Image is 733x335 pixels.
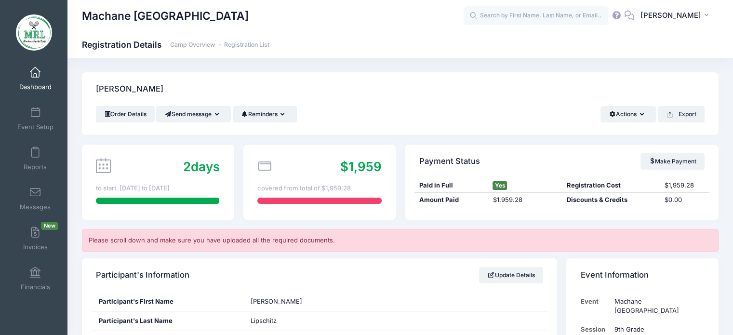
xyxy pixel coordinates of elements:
div: $1,959.28 [660,181,709,190]
button: [PERSON_NAME] [634,5,719,27]
a: Messages [13,182,58,215]
span: Invoices [23,243,48,251]
span: $1,959 [340,159,382,174]
a: InvoicesNew [13,222,58,255]
button: Export [658,106,705,122]
div: $0.00 [660,195,709,205]
td: Machane [GEOGRAPHIC_DATA] [610,292,704,321]
span: Messages [20,203,51,211]
a: Camp Overview [170,41,215,49]
span: New [41,222,58,230]
div: Participant's First Name [92,292,244,311]
a: Financials [13,262,58,295]
span: [PERSON_NAME] [640,10,701,21]
a: Make Payment [640,153,705,170]
span: Yes [493,181,507,190]
div: Registration Cost [562,181,660,190]
span: Financials [21,283,50,291]
a: Registration List [224,41,269,49]
div: covered from total of $1,959.28 [257,184,381,193]
img: Machane Racket Lake [16,14,52,51]
span: Event Setup [17,123,53,131]
h4: Participant's Information [96,261,189,289]
span: Reports [24,163,47,171]
div: to start. [DATE] to [DATE] [96,184,220,193]
td: Event [581,292,610,321]
a: Update Details [479,267,543,283]
div: Please scroll down and make sure you have uploaded all the required documents. [82,229,719,252]
span: 2 [183,159,191,174]
div: Amount Paid [414,195,488,205]
button: Send message [156,106,231,122]
a: Dashboard [13,62,58,95]
div: Participant's Last Name [92,311,244,331]
div: Discounts & Credits [562,195,660,205]
a: Event Setup [13,102,58,135]
h1: Registration Details [82,40,269,50]
div: Paid in Full [414,181,488,190]
h4: Payment Status [419,147,480,175]
span: Dashboard [19,83,52,91]
div: $1,959.28 [488,195,562,205]
h4: Event Information [581,261,649,289]
a: Reports [13,142,58,175]
div: days [183,157,220,176]
button: Actions [600,106,656,122]
input: Search by First Name, Last Name, or Email... [464,6,608,26]
h1: Machane [GEOGRAPHIC_DATA] [82,5,249,27]
button: Reminders [233,106,297,122]
span: [PERSON_NAME] [251,297,302,305]
span: Lipschitz [251,317,277,324]
a: Order Details [96,106,155,122]
h4: [PERSON_NAME] [96,76,163,103]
